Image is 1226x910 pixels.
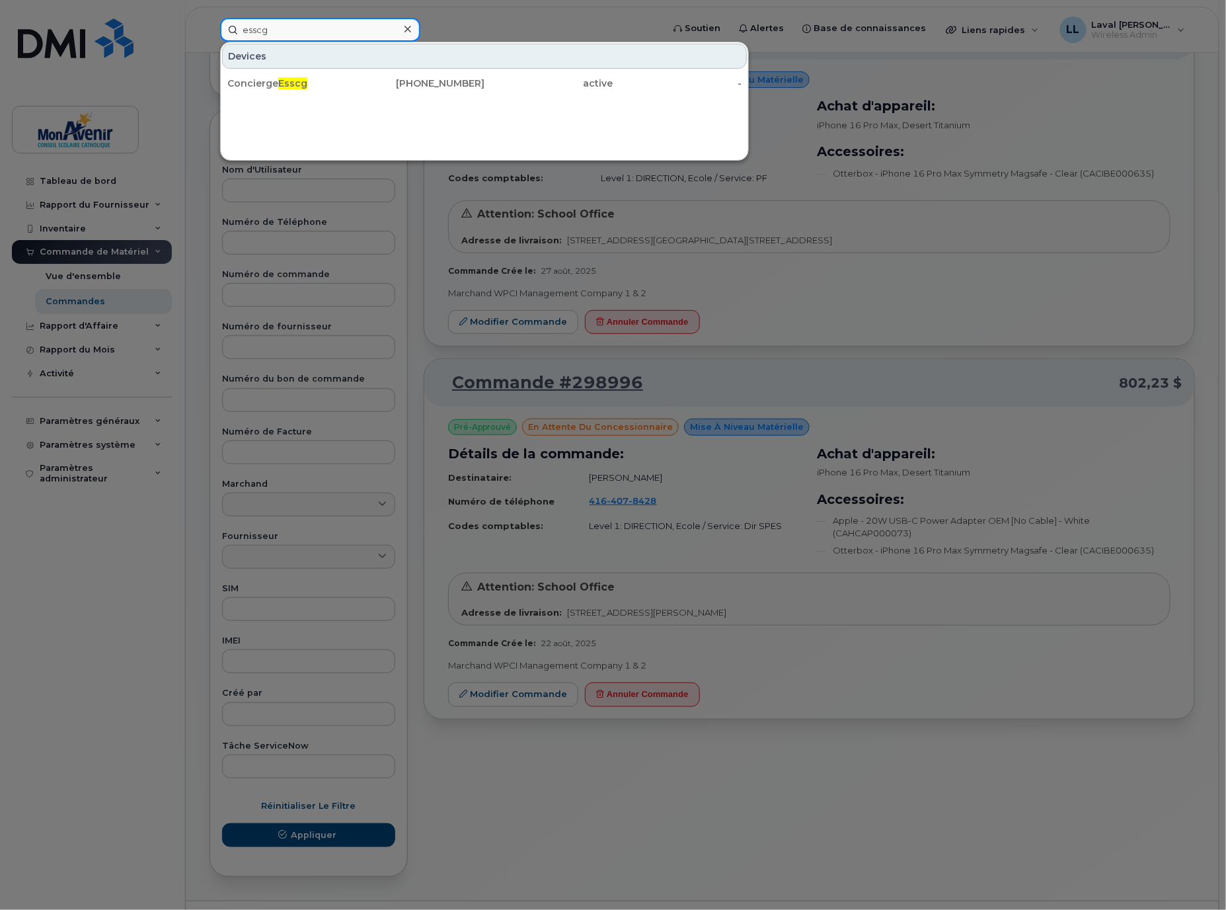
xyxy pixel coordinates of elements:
[227,77,356,90] div: Concierge
[278,77,307,89] span: Esscg
[222,44,747,69] div: Devices
[356,77,485,90] div: [PHONE_NUMBER]
[222,71,747,95] a: ConciergeEsscg[PHONE_NUMBER]active-
[220,18,420,42] input: Recherche
[484,77,613,90] div: active
[613,77,742,90] div: -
